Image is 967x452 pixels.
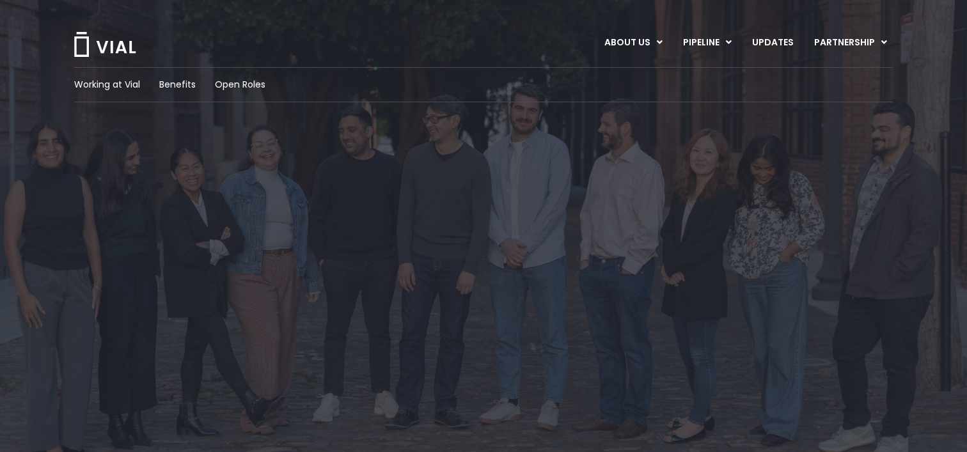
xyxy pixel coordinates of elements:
[159,78,196,91] a: Benefits
[594,32,672,54] a: ABOUT USMenu Toggle
[215,78,265,91] a: Open Roles
[74,78,140,91] a: Working at Vial
[742,32,803,54] a: UPDATES
[804,32,897,54] a: PARTNERSHIPMenu Toggle
[73,32,137,57] img: Vial Logo
[673,32,741,54] a: PIPELINEMenu Toggle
